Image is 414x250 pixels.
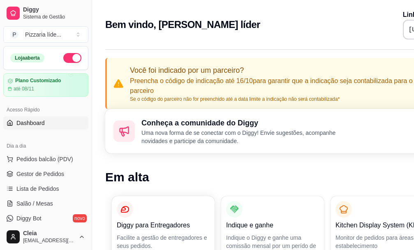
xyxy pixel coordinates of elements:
p: Diggy para Entregadores [117,220,210,230]
span: Salão / Mesas [16,199,53,208]
span: Dashboard [16,119,45,127]
span: Diggy [23,6,85,14]
button: Cleia[EMAIL_ADDRESS][DOMAIN_NAME] [3,227,88,247]
button: Pedidos balcão (PDV) [3,153,88,166]
span: Lista de Pedidos [16,185,59,193]
p: Uma nova forma de se conectar com o Diggy! Envie sugestões, acompanhe novidades e participe da co... [141,129,352,145]
div: Loja aberta [10,53,44,62]
article: até 08/11 [14,86,34,92]
article: Plano Customizado [15,78,61,84]
button: Select a team [3,26,88,43]
a: Diggy Botnovo [3,212,88,225]
span: Diggy Bot [16,214,42,222]
a: Dashboard [3,116,88,130]
div: Acesso Rápido [3,103,88,116]
button: Alterar Status [63,53,81,63]
span: Gestor de Pedidos [16,170,64,178]
span: Pedidos balcão (PDV) [16,155,73,163]
p: Indique e ganhe [226,220,319,230]
span: [EMAIL_ADDRESS][DOMAIN_NAME] [23,237,75,244]
a: Lista de Pedidos [3,182,88,195]
div: Dia a dia [3,139,88,153]
a: Salão / Mesas [3,197,88,210]
p: Facilite a gestão de entregadores e seus pedidos. [117,234,210,250]
span: Sistema de Gestão [23,14,85,20]
div: Pizzaria líde ... [25,30,61,39]
a: Plano Customizadoaté 08/11 [3,73,88,97]
h2: Conheça a comunidade do Diggy [141,117,352,129]
a: DiggySistema de Gestão [3,3,88,23]
span: P [10,30,19,39]
h2: Bem vindo, [PERSON_NAME] líder [105,18,260,31]
span: Cleia [23,230,75,237]
a: Gestor de Pedidos [3,167,88,181]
